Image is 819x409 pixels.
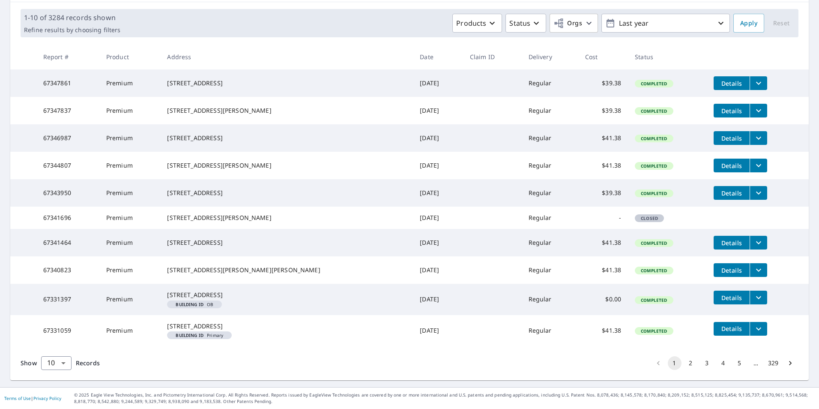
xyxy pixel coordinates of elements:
[99,284,161,315] td: Premium
[522,44,578,69] th: Delivery
[636,81,672,87] span: Completed
[750,236,767,250] button: filesDropdownBtn-67341464
[41,356,72,370] div: Show 10 records
[578,179,628,207] td: $39.38
[750,186,767,200] button: filesDropdownBtn-67343950
[719,189,744,197] span: Details
[4,395,31,401] a: Terms of Use
[160,44,413,69] th: Address
[99,44,161,69] th: Product
[714,263,750,277] button: detailsBtn-67340823
[714,236,750,250] button: detailsBtn-67341464
[719,107,744,115] span: Details
[578,315,628,346] td: $41.38
[36,69,99,97] td: 67347861
[167,189,406,197] div: [STREET_ADDRESS]
[719,162,744,170] span: Details
[99,179,161,207] td: Premium
[24,26,120,34] p: Refine results by choosing filters
[601,14,730,33] button: Last year
[578,207,628,229] td: -
[36,124,99,152] td: 67346987
[36,97,99,124] td: 67347837
[714,322,750,336] button: detailsBtn-67331059
[719,325,744,333] span: Details
[636,135,672,141] span: Completed
[522,124,578,152] td: Regular
[714,186,750,200] button: detailsBtn-67343950
[636,108,672,114] span: Completed
[750,159,767,172] button: filesDropdownBtn-67344807
[36,207,99,229] td: 67341696
[74,392,815,405] p: © 2025 Eagle View Technologies, Inc. and Pictometry International Corp. All Rights Reserved. Repo...
[456,18,486,28] p: Products
[522,229,578,256] td: Regular
[650,356,798,370] nav: pagination navigation
[636,190,672,196] span: Completed
[452,14,502,33] button: Products
[167,291,406,299] div: [STREET_ADDRESS]
[636,240,672,246] span: Completed
[413,97,463,124] td: [DATE]
[522,315,578,346] td: Regular
[76,359,100,367] span: Records
[413,179,463,207] td: [DATE]
[33,395,61,401] a: Privacy Policy
[413,229,463,256] td: [DATE]
[413,284,463,315] td: [DATE]
[167,79,406,87] div: [STREET_ADDRESS]
[36,152,99,179] td: 67344807
[578,284,628,315] td: $0.00
[684,356,698,370] button: Go to page 2
[733,356,747,370] button: Go to page 5
[522,256,578,284] td: Regular
[628,44,707,69] th: Status
[99,69,161,97] td: Premium
[99,229,161,256] td: Premium
[170,333,228,337] span: Primary
[4,396,61,401] p: |
[750,104,767,117] button: filesDropdownBtn-67347837
[36,44,99,69] th: Report #
[36,229,99,256] td: 67341464
[719,239,744,247] span: Details
[170,302,218,307] span: OB
[636,297,672,303] span: Completed
[636,163,672,169] span: Completed
[36,284,99,315] td: 67331397
[413,69,463,97] td: [DATE]
[714,131,750,145] button: detailsBtn-67346987
[413,315,463,346] td: [DATE]
[99,207,161,229] td: Premium
[167,214,406,222] div: [STREET_ADDRESS][PERSON_NAME]
[522,152,578,179] td: Regular
[36,315,99,346] td: 67331059
[714,76,750,90] button: detailsBtn-67347861
[167,322,406,331] div: [STREET_ADDRESS]
[700,356,714,370] button: Go to page 3
[522,284,578,315] td: Regular
[553,18,582,29] span: Orgs
[578,124,628,152] td: $41.38
[413,207,463,229] td: [DATE]
[733,14,764,33] button: Apply
[24,12,120,23] p: 1-10 of 3284 records shown
[636,268,672,274] span: Completed
[578,256,628,284] td: $41.38
[41,351,72,375] div: 10
[21,359,37,367] span: Show
[167,161,406,170] div: [STREET_ADDRESS][PERSON_NAME]
[578,229,628,256] td: $41.38
[509,18,530,28] p: Status
[578,44,628,69] th: Cost
[636,328,672,334] span: Completed
[750,322,767,336] button: filesDropdownBtn-67331059
[740,18,757,29] span: Apply
[719,294,744,302] span: Details
[36,256,99,284] td: 67340823
[99,256,161,284] td: Premium
[750,131,767,145] button: filesDropdownBtn-67346987
[413,152,463,179] td: [DATE]
[750,76,767,90] button: filesDropdownBtn-67347861
[522,97,578,124] td: Regular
